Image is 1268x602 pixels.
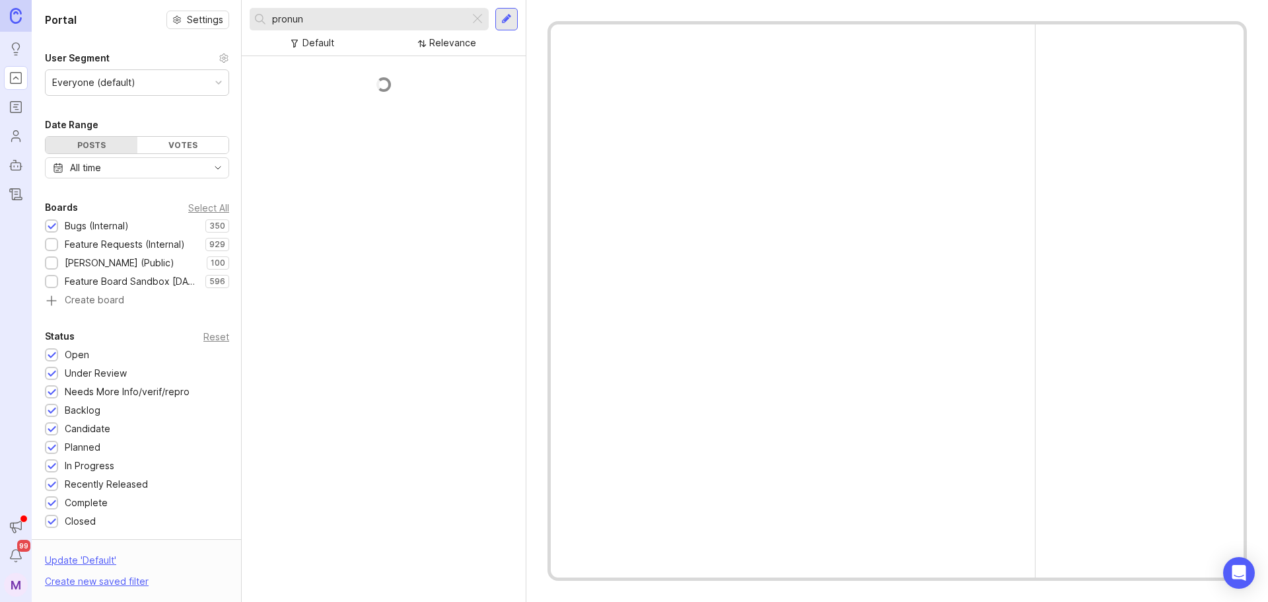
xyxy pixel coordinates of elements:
[429,36,476,50] div: Relevance
[166,11,229,29] button: Settings
[45,574,149,589] div: Create new saved filter
[4,66,28,90] a: Portal
[45,200,78,215] div: Boards
[1223,557,1255,589] div: Open Intercom Messenger
[65,237,185,252] div: Feature Requests (Internal)
[209,221,225,231] p: 350
[209,276,225,287] p: 596
[65,256,174,270] div: [PERSON_NAME] (Public)
[65,348,89,362] div: Open
[4,544,28,568] button: Notifications
[4,573,28,597] button: M
[46,137,137,153] div: Posts
[17,540,30,552] span: 99
[272,12,464,26] input: Search...
[209,239,225,250] p: 929
[65,496,108,510] div: Complete
[187,13,223,26] span: Settings
[52,75,135,90] div: Everyone (default)
[65,477,148,492] div: Recently Released
[45,12,77,28] h1: Portal
[4,153,28,177] a: Autopilot
[4,37,28,61] a: Ideas
[302,36,334,50] div: Default
[45,295,229,307] a: Create board
[65,403,100,418] div: Backlog
[4,95,28,119] a: Roadmaps
[45,117,98,133] div: Date Range
[45,50,110,66] div: User Segment
[65,440,100,455] div: Planned
[45,328,75,344] div: Status
[207,163,229,173] svg: toggle icon
[211,258,225,268] p: 100
[65,366,127,381] div: Under Review
[10,8,22,23] img: Canny Home
[4,124,28,148] a: Users
[70,161,101,175] div: All time
[65,385,190,399] div: Needs More Info/verif/repro
[4,515,28,539] button: Announcements
[65,422,110,436] div: Candidate
[4,182,28,206] a: Changelog
[65,219,129,233] div: Bugs (Internal)
[65,459,114,473] div: In Progress
[65,274,199,289] div: Feature Board Sandbox [DATE]
[203,333,229,340] div: Reset
[137,137,229,153] div: Votes
[45,553,116,574] div: Update ' Default '
[188,204,229,211] div: Select All
[65,514,96,529] div: Closed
